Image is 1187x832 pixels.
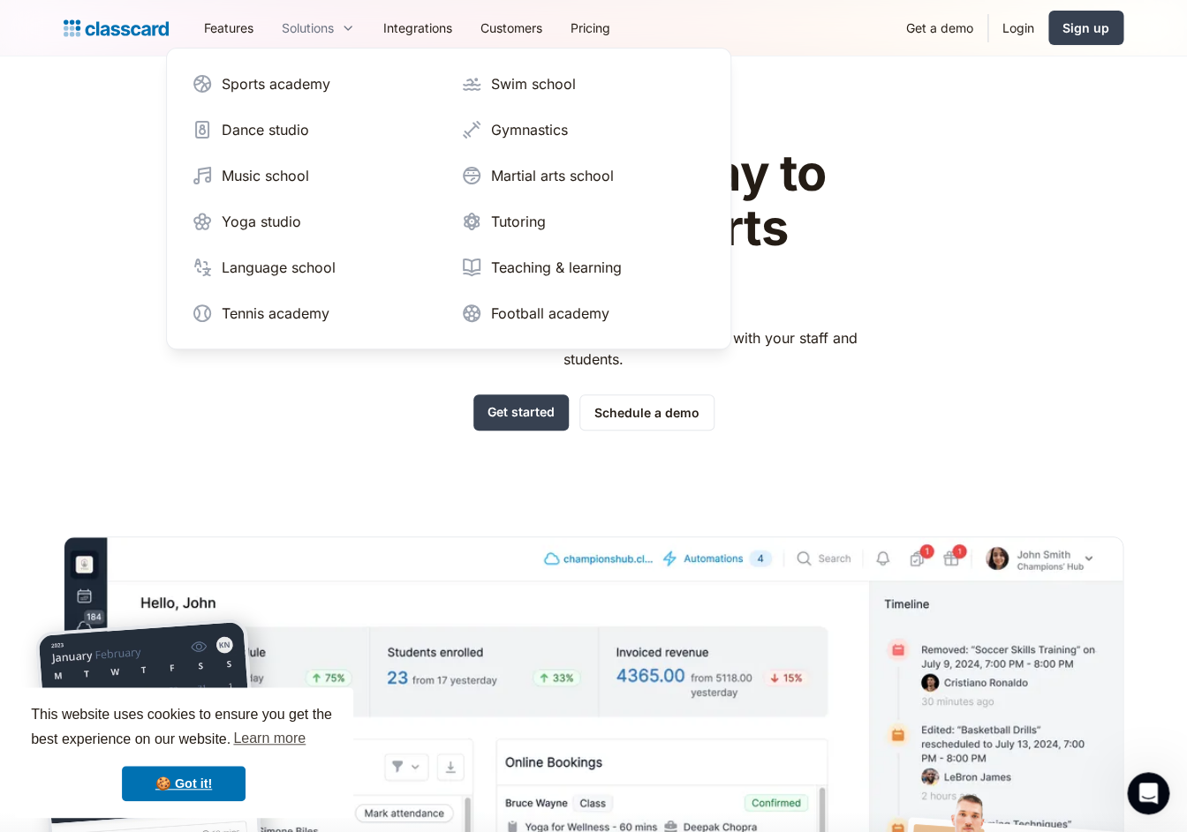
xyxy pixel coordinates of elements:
[185,66,443,101] a: Sports academy
[1048,11,1123,45] a: Sign up
[268,8,369,48] div: Solutions
[473,394,569,431] a: Get started
[222,257,336,278] div: Language school
[491,257,622,278] div: Teaching & learning
[491,211,546,232] div: Tutoring
[222,119,309,140] div: Dance studio
[222,165,309,186] div: Music school
[222,211,301,232] div: Yoga studio
[1062,19,1109,37] div: Sign up
[222,303,329,324] div: Tennis academy
[491,165,614,186] div: Martial arts school
[1127,772,1169,814] iframe: Intercom live chat
[222,73,330,94] div: Sports academy
[64,16,169,41] a: home
[185,158,443,193] a: Music school
[491,303,609,324] div: Football academy
[579,394,714,431] a: Schedule a demo
[454,66,713,101] a: Swim school
[369,8,466,48] a: Integrations
[282,19,334,37] div: Solutions
[185,112,443,147] a: Dance studio
[166,48,731,349] nav: Solutions
[185,250,443,285] a: Language school
[185,204,443,239] a: Yoga studio
[491,119,568,140] div: Gymnastics
[454,112,713,147] a: Gymnastics
[556,8,624,48] a: Pricing
[122,766,246,801] a: dismiss cookie message
[466,8,556,48] a: Customers
[892,8,987,48] a: Get a demo
[491,73,576,94] div: Swim school
[988,8,1048,48] a: Login
[14,687,353,818] div: cookieconsent
[31,704,336,752] span: This website uses cookies to ensure you get the best experience on our website.
[454,204,713,239] a: Tutoring
[231,725,308,752] a: learn more about cookies
[454,158,713,193] a: Martial arts school
[190,8,268,48] a: Features
[185,296,443,331] a: Tennis academy
[454,296,713,331] a: Football academy
[454,250,713,285] a: Teaching & learning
